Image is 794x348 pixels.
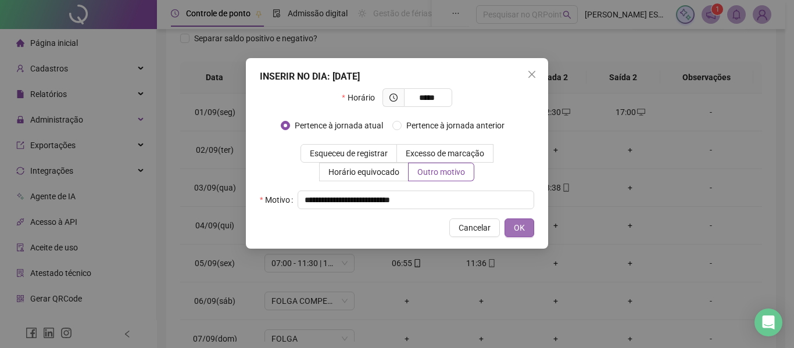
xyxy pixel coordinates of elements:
[310,149,388,158] span: Esqueceu de registrar
[459,221,491,234] span: Cancelar
[754,308,782,336] div: Open Intercom Messenger
[527,70,537,79] span: close
[417,167,465,177] span: Outro motivo
[505,218,534,237] button: OK
[514,221,525,234] span: OK
[523,65,541,84] button: Close
[260,70,534,84] div: INSERIR NO DIA : [DATE]
[328,167,399,177] span: Horário equivocado
[406,149,484,158] span: Excesso de marcação
[342,88,382,107] label: Horário
[260,191,298,209] label: Motivo
[290,119,388,132] span: Pertence à jornada atual
[389,94,398,102] span: clock-circle
[449,218,500,237] button: Cancelar
[402,119,509,132] span: Pertence à jornada anterior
